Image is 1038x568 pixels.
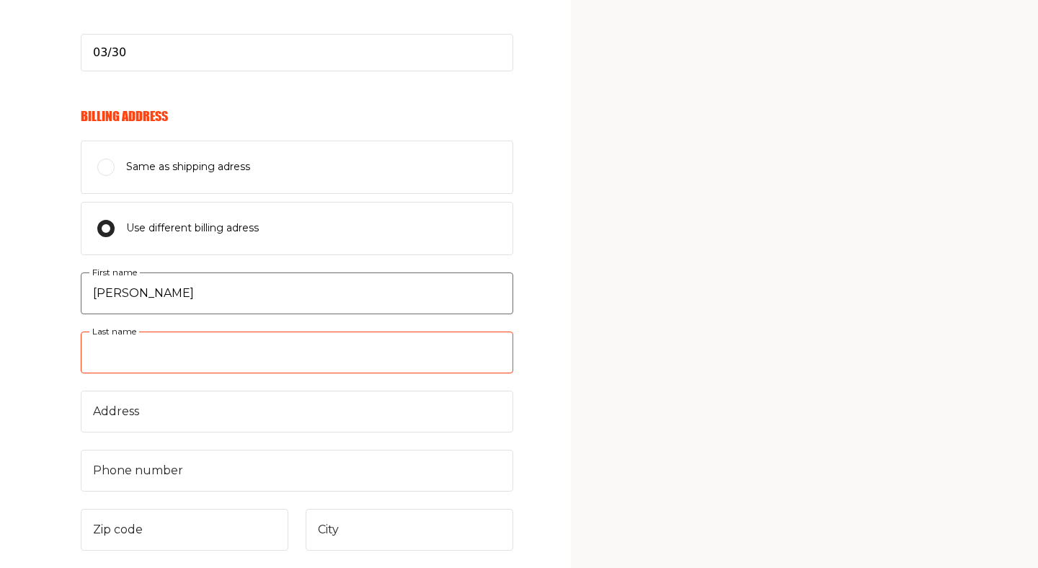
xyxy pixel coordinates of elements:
[306,509,513,551] input: City
[81,509,288,551] input: Zip code
[81,272,513,314] input: First name
[81,391,513,432] input: Address
[81,34,513,71] input: Please enter a valid expiration date in the format MM/YY
[97,220,115,237] input: Use different billing adress
[81,450,513,492] input: Phone number
[126,159,250,176] span: Same as shipping adress
[126,220,259,237] span: Use different billing adress
[89,324,139,340] label: Last name
[97,159,115,176] input: Same as shipping adress
[81,108,513,124] h6: Billing Address
[81,332,513,373] input: Last name
[89,265,140,280] label: First name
